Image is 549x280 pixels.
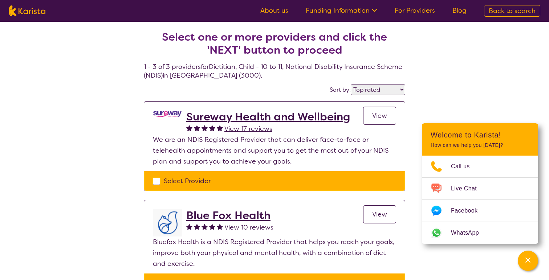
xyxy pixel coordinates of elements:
img: nedi5p6dj3rboepxmyww.png [153,110,182,118]
img: Karista logo [9,5,45,16]
a: Back to search [484,5,540,17]
img: fullstar [209,125,215,131]
h2: Welcome to Karista! [431,131,529,139]
img: fullstar [209,223,215,230]
span: View [372,210,387,219]
img: fullstar [186,125,192,131]
a: About us [260,6,288,15]
ul: Choose channel [422,156,538,244]
div: Channel Menu [422,123,538,244]
h4: 1 - 3 of 3 providers for Dietitian , Child - 10 to 11 , National Disability Insurance Scheme (NDI... [144,13,405,80]
p: How can we help you [DATE]? [431,142,529,148]
span: View [372,111,387,120]
img: fullstar [202,223,208,230]
a: View 17 reviews [224,123,272,134]
h2: Select one or more providers and click the 'NEXT' button to proceed [152,30,396,57]
span: View 10 reviews [224,223,273,232]
span: Facebook [451,205,486,216]
img: fullstar [217,223,223,230]
button: Channel Menu [518,251,538,271]
img: fullstar [194,223,200,230]
a: View [363,107,396,125]
span: Back to search [489,7,536,15]
span: Call us [451,161,479,172]
p: Bluefox Health is a NDIS Registered Provider that helps you reach your goals, improve both your p... [153,236,396,269]
img: fullstar [217,125,223,131]
img: fullstar [202,125,208,131]
img: lyehhyr6avbivpacwqcf.png [153,209,182,236]
span: View 17 reviews [224,124,272,133]
img: fullstar [186,223,192,230]
a: For Providers [395,6,435,15]
a: Funding Information [306,6,377,15]
a: Blog [452,6,467,15]
a: Blue Fox Health [186,209,273,222]
span: WhatsApp [451,227,488,238]
span: Live Chat [451,183,485,194]
p: We are an NDIS Registered Provider that can deliver face-to-face or telehealth appointments and s... [153,134,396,167]
img: fullstar [194,125,200,131]
label: Sort by: [330,86,351,94]
a: Sureway Health and Wellbeing [186,110,350,123]
a: View [363,205,396,223]
a: Web link opens in a new tab. [422,222,538,244]
a: View 10 reviews [224,222,273,233]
